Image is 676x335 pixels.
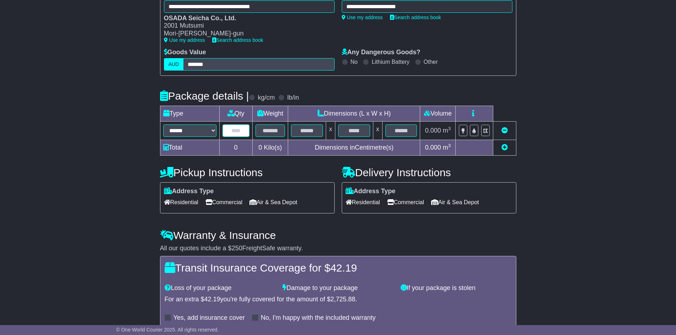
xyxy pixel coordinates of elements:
span: m [443,144,451,151]
td: Volume [420,106,456,121]
label: Address Type [164,188,214,195]
label: kg/cm [258,94,275,102]
div: All our quotes include a $ FreightSafe warranty. [160,245,516,252]
td: Qty [219,106,252,121]
a: Add new item [501,144,508,151]
span: 250 [232,245,242,252]
label: Goods Value [164,49,206,56]
div: 2001 Mutsumi [164,22,328,30]
span: Air & Sea Depot [249,197,297,208]
label: lb/in [287,94,299,102]
div: Loss of your package [161,284,279,292]
div: For an extra $ you're fully covered for the amount of $ . [165,296,512,303]
td: x [326,121,335,140]
a: Search address book [390,15,441,20]
td: Kilo(s) [252,140,288,155]
span: m [443,127,451,134]
sup: 3 [448,143,451,148]
h4: Warranty & Insurance [160,229,516,241]
td: x [373,121,382,140]
a: Use my address [164,37,205,43]
h4: Transit Insurance Coverage for $ [165,262,512,274]
span: 0.000 [425,144,441,151]
label: No [351,58,358,65]
h4: Delivery Instructions [342,167,516,178]
label: Address Type [346,188,396,195]
td: Dimensions in Centimetre(s) [288,140,420,155]
span: Commercial [205,197,242,208]
span: 0 [258,144,262,151]
td: Total [160,140,219,155]
div: OSADA Seicha Co., Ltd. [164,15,328,22]
div: Mori-[PERSON_NAME]-gun [164,30,328,38]
label: Yes, add insurance cover [174,314,245,322]
span: 42.19 [330,262,357,274]
h4: Pickup Instructions [160,167,335,178]
label: Lithium Battery [372,58,410,65]
span: 0.000 [425,127,441,134]
span: 2,725.88 [330,296,355,303]
label: Other [424,58,438,65]
label: Any Dangerous Goods? [342,49,421,56]
td: Weight [252,106,288,121]
div: Damage to your package [279,284,397,292]
span: 42.19 [204,296,220,303]
sup: 3 [448,126,451,131]
td: 0 [219,140,252,155]
span: © One World Courier 2025. All rights reserved. [116,327,219,333]
h4: Package details | [160,90,249,102]
label: No, I'm happy with the included warranty [261,314,376,322]
td: Type [160,106,219,121]
a: Remove this item [501,127,508,134]
td: Dimensions (L x W x H) [288,106,420,121]
a: Use my address [342,15,383,20]
span: Residential [164,197,198,208]
span: Air & Sea Depot [431,197,479,208]
a: Search address book [212,37,263,43]
span: Commercial [387,197,424,208]
span: Residential [346,197,380,208]
div: If your package is stolen [397,284,515,292]
label: AUD [164,58,184,71]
